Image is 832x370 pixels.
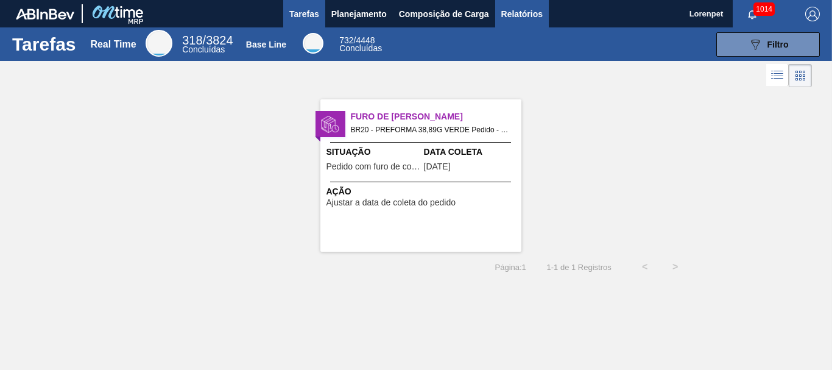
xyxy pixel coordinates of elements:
[182,34,233,47] span: / 3824
[501,7,543,21] span: Relatórios
[321,115,339,133] img: status
[182,34,202,47] span: 318
[303,33,323,54] div: Base Line
[246,40,286,49] div: Base Line
[182,35,233,54] div: Real Time
[351,123,512,137] span: BR20 - PREFORMA 38,89G VERDE Pedido - 2042345
[766,64,789,87] div: Visão em Lista
[289,7,319,21] span: Tarefas
[767,40,789,49] span: Filtro
[331,7,387,21] span: Planejamento
[660,252,691,282] button: >
[146,30,172,57] div: Real Time
[16,9,74,20] img: TNhmsLtSVTkK8tSr43FrP2fwEKptu5GPRR3wAAAABJRU5ErkJggg==
[399,7,489,21] span: Composição de Carga
[495,263,526,272] span: Página : 1
[326,198,456,207] span: Ajustar a data de coleta do pedido
[339,35,375,45] span: / 4448
[182,44,225,54] span: Concluídas
[339,35,353,45] span: 732
[12,37,76,51] h1: Tarefas
[351,110,521,123] span: Furo de Coleta
[789,64,812,87] div: Visão em Cards
[90,39,136,50] div: Real Time
[424,146,518,158] span: Data Coleta
[424,162,451,171] span: 07/10/2025
[805,7,820,21] img: Logout
[339,43,382,53] span: Concluídas
[326,146,421,158] span: Situação
[716,32,820,57] button: Filtro
[545,263,612,272] span: 1 - 1 de 1 Registros
[339,37,382,52] div: Base Line
[733,5,772,23] button: Notificações
[753,2,775,16] span: 1014
[326,185,518,198] span: Ação
[326,162,421,171] span: Pedido com furo de coleta
[630,252,660,282] button: <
